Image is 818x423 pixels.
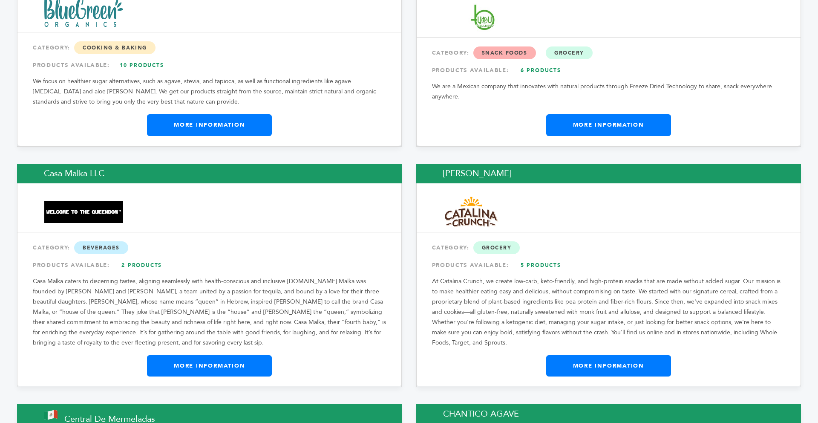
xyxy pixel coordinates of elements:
[546,46,593,59] span: Grocery
[33,276,386,348] p: Casa Malka caters to discerning tastes, aligning seamlessly with health-conscious and inclusive [...
[473,46,536,59] span: Snack Foods
[432,258,785,273] div: PRODUCTS AVAILABLE:
[432,63,785,78] div: PRODUCTS AVAILABLE:
[44,410,58,420] img: This brand is from Mexico (MX)
[511,63,570,78] a: 6 Products
[33,258,386,273] div: PRODUCTS AVAILABLE:
[17,164,402,183] h2: Casa Malka LLC
[147,114,272,136] a: More Information
[432,240,785,255] div: CATEGORY:
[432,276,785,348] p: At Catalina Crunch, we create low-carb, keto-friendly, and high-protein snacks that are made with...
[112,258,172,273] a: 2 Products
[33,76,386,107] p: We focus on healthier sugar alternatives, such as agave, stevia, and tapioca, as well as function...
[112,58,172,73] a: 10 Products
[147,355,272,377] a: More Information
[432,81,785,102] p: We are a Mexican company that innovates with natural products through Freeze Dried Technology to ...
[432,45,785,61] div: CATEGORY:
[33,40,386,55] div: CATEGORY:
[546,355,671,377] a: More Information
[33,240,386,255] div: CATEGORY:
[473,241,520,254] span: Grocery
[74,41,156,54] span: Cooking & Baking
[444,3,522,32] img: BYOU Wellness
[511,258,570,273] a: 5 Products
[44,201,123,223] img: Casa Malka LLC
[416,164,801,183] h2: [PERSON_NAME]
[444,194,500,230] img: Catalina Snacks
[74,241,128,254] span: Beverages
[33,58,386,73] div: PRODUCTS AVAILABLE:
[546,114,671,136] a: More Information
